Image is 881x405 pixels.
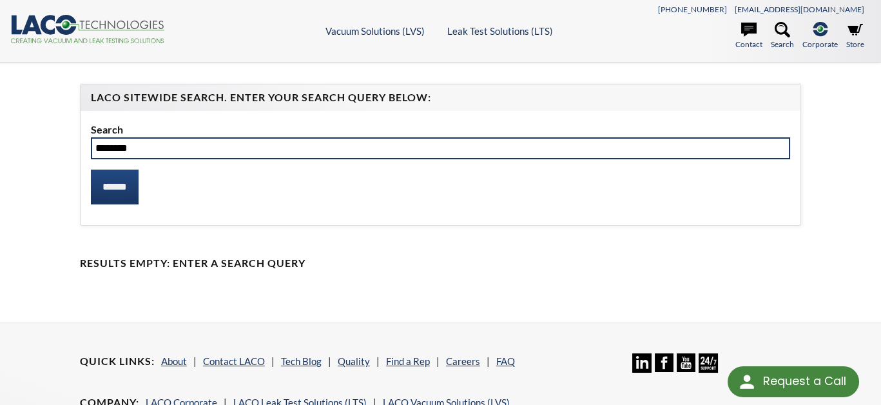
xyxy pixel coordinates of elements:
a: Quality [338,355,370,367]
a: [EMAIL_ADDRESS][DOMAIN_NAME] [735,5,864,14]
span: Corporate [802,38,838,50]
a: Contact LACO [203,355,265,367]
div: Request a Call [763,366,846,396]
a: Tech Blog [281,355,322,367]
a: Careers [446,355,480,367]
label: Search [91,121,790,138]
div: Request a Call [728,366,859,397]
a: FAQ [496,355,515,367]
h4: Results Empty: Enter a Search Query [80,257,801,270]
a: Search [771,22,794,50]
a: Contact [735,22,762,50]
img: 24/7 Support Icon [699,353,717,372]
a: Store [846,22,864,50]
a: Vacuum Solutions (LVS) [325,25,425,37]
a: Find a Rep [386,355,430,367]
a: Leak Test Solutions (LTS) [447,25,553,37]
a: [PHONE_NUMBER] [658,5,727,14]
img: round button [737,371,757,392]
a: About [161,355,187,367]
a: 24/7 Support [699,363,717,375]
h4: Quick Links [80,355,155,368]
h4: LACO Sitewide Search. Enter your Search Query Below: [91,91,790,104]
